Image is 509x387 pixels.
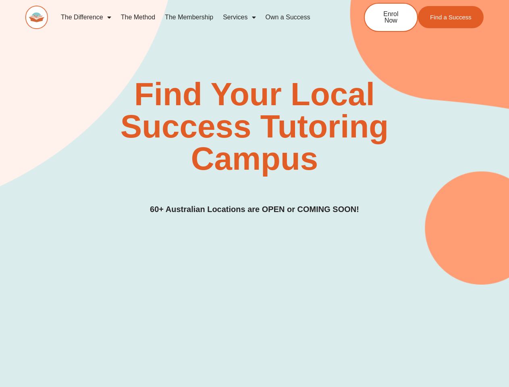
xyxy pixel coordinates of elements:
[261,8,315,27] a: Own a Success
[418,6,484,28] a: Find a Success
[377,11,405,24] span: Enrol Now
[56,8,338,27] nav: Menu
[430,14,472,20] span: Find a Success
[74,78,436,175] h2: Find Your Local Success Tutoring Campus
[56,8,116,27] a: The Difference
[160,8,218,27] a: The Membership
[364,3,418,32] a: Enrol Now
[116,8,160,27] a: The Method
[218,8,260,27] a: Services
[150,203,359,216] h3: 60+ Australian Locations are OPEN or COMING SOON!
